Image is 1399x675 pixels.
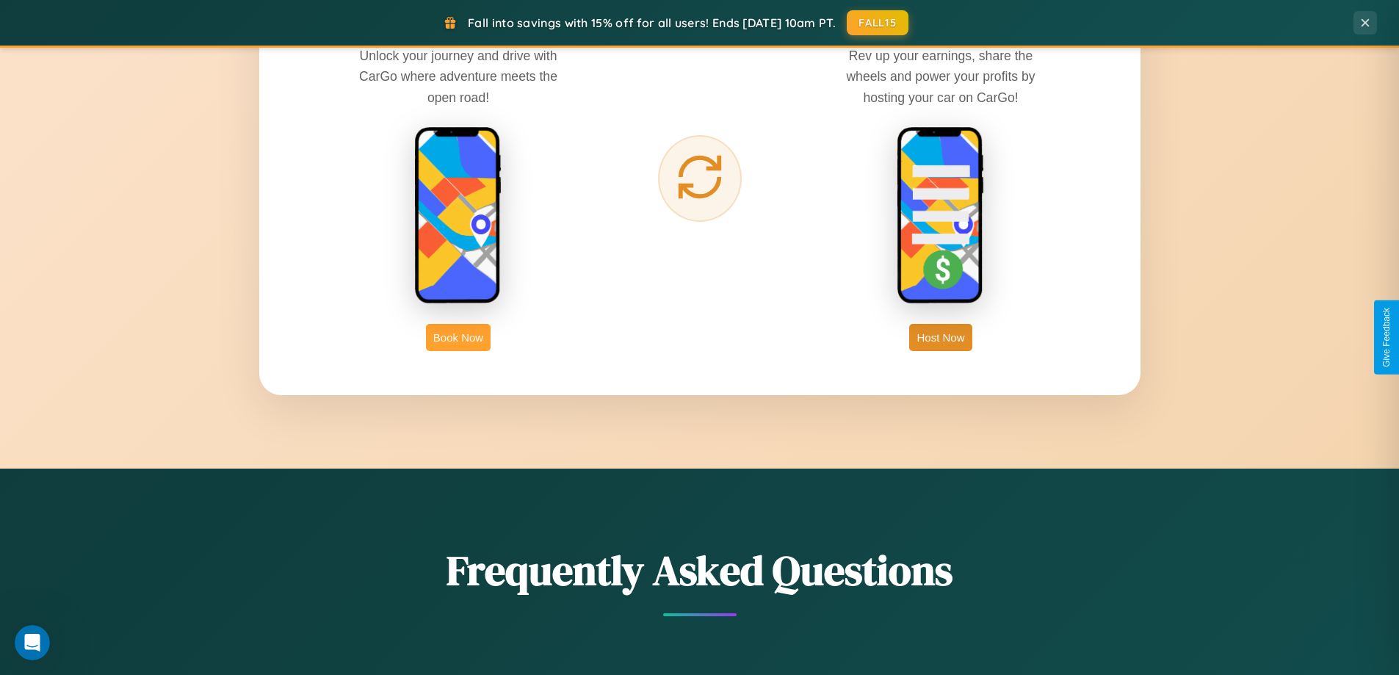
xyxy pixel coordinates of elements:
img: host phone [897,126,985,306]
div: Give Feedback [1381,308,1392,367]
p: Unlock your journey and drive with CarGo where adventure meets the open road! [348,46,568,107]
h2: Frequently Asked Questions [259,542,1140,599]
img: rent phone [414,126,502,306]
p: Rev up your earnings, share the wheels and power your profits by hosting your car on CarGo! [831,46,1051,107]
button: FALL15 [847,10,908,35]
iframe: Intercom live chat [15,625,50,660]
button: Host Now [909,324,972,351]
button: Book Now [426,324,491,351]
span: Fall into savings with 15% off for all users! Ends [DATE] 10am PT. [468,15,836,30]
